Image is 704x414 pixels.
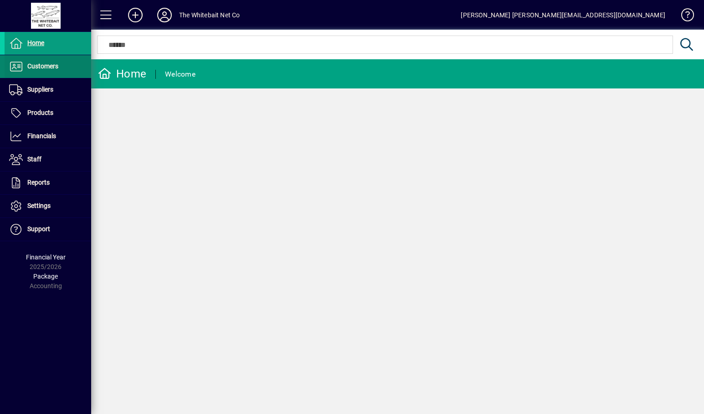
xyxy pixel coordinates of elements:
a: Financials [5,125,91,148]
span: Home [27,39,44,47]
a: Knowledge Base [674,2,693,31]
span: Suppliers [27,86,53,93]
span: Customers [27,62,58,70]
a: Support [5,218,91,241]
span: Support [27,225,50,233]
span: Staff [27,155,41,163]
button: Add [121,7,150,23]
a: Suppliers [5,78,91,101]
button: Profile [150,7,179,23]
span: Financials [27,132,56,140]
a: Products [5,102,91,124]
span: Financial Year [26,254,66,261]
a: Reports [5,171,91,194]
span: Package [33,273,58,280]
a: Staff [5,148,91,171]
div: Home [98,67,146,81]
div: [PERSON_NAME] [PERSON_NAME][EMAIL_ADDRESS][DOMAIN_NAME] [461,8,665,22]
span: Settings [27,202,51,209]
span: Reports [27,179,50,186]
div: The Whitebait Net Co [179,8,240,22]
a: Settings [5,195,91,217]
a: Customers [5,55,91,78]
div: Welcome [165,67,195,82]
span: Products [27,109,53,116]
